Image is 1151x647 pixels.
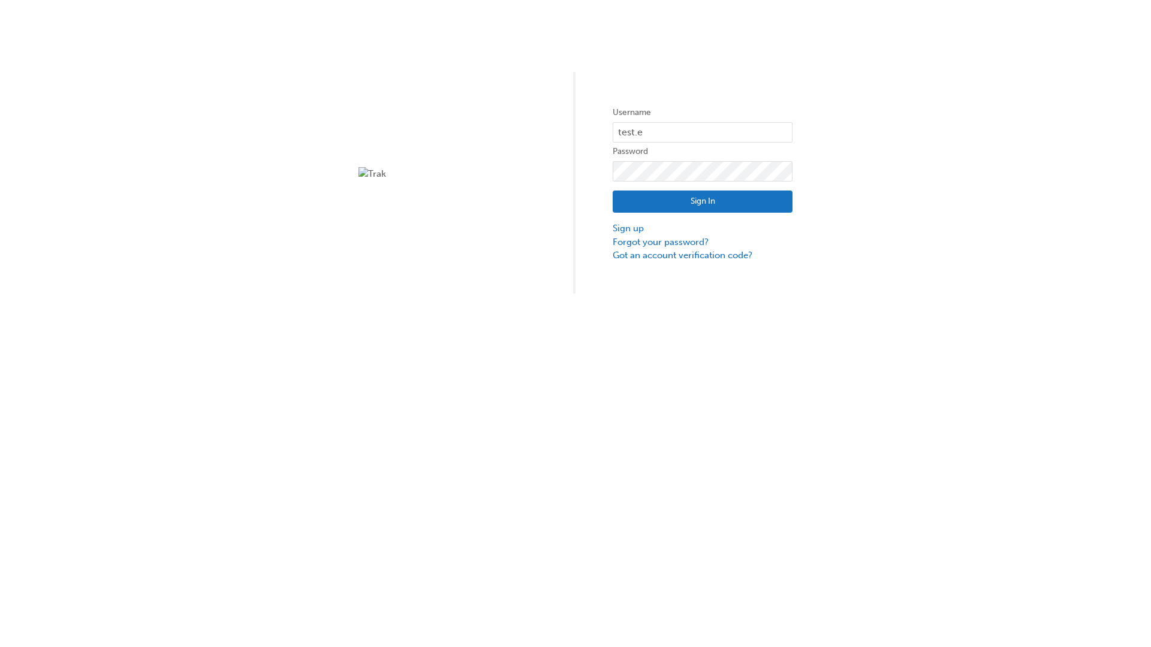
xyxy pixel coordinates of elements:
[613,191,793,213] button: Sign In
[613,105,793,120] label: Username
[613,222,793,235] a: Sign up
[613,249,793,262] a: Got an account verification code?
[613,122,793,143] input: Username
[613,144,793,159] label: Password
[358,167,538,181] img: Trak
[613,235,793,249] a: Forgot your password?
